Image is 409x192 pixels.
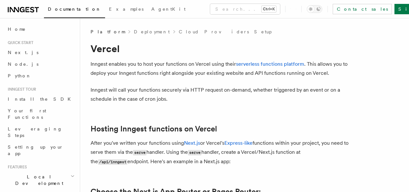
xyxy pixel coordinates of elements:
a: Hosting Inngest functions on Vercel [91,124,217,133]
a: AgentKit [147,2,189,17]
a: Node.js [5,58,76,70]
span: Features [5,164,27,170]
span: Install the SDK [8,96,75,102]
a: Express-like [224,140,253,146]
a: Cloud Providers Setup [179,28,272,35]
span: Examples [109,6,144,12]
span: Home [8,26,26,32]
p: Inngest enables you to host your functions on Vercel using their . This allows you to deploy your... [91,60,349,78]
a: Install the SDK [5,93,76,105]
a: Python [5,70,76,82]
span: Platform [91,28,125,35]
a: Documentation [44,2,105,18]
a: Next.js [5,47,76,58]
span: Python [8,73,31,78]
h1: Vercel [91,43,349,54]
button: Search...Ctrl+K [210,4,280,14]
button: Local Development [5,171,76,189]
span: Next.js [8,50,38,55]
code: serve [188,150,201,155]
a: Home [5,23,76,35]
kbd: Ctrl+K [262,6,276,12]
code: /api/inngest [98,159,127,165]
a: Next.js [184,140,200,146]
p: After you've written your functions using or Vercel's functions within your project, you need to ... [91,139,349,166]
span: Quick start [5,40,33,45]
a: Examples [105,2,147,17]
a: serverless functions platform [236,61,304,67]
span: Setting up your app [8,144,63,156]
code: serve [133,150,146,155]
button: Toggle dark mode [307,5,322,13]
span: Inngest tour [5,87,36,92]
span: Node.js [8,62,38,67]
span: Documentation [48,6,101,12]
a: Setting up your app [5,141,76,159]
a: Your first Functions [5,105,76,123]
span: Leveraging Steps [8,126,62,138]
p: Inngest will call your functions securely via HTTP request on-demand, whether triggered by an eve... [91,85,349,104]
span: Local Development [5,174,70,186]
a: Deployment [134,28,170,35]
a: Leveraging Steps [5,123,76,141]
span: Your first Functions [8,108,46,120]
span: AgentKit [151,6,186,12]
a: Contact sales [333,4,392,14]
